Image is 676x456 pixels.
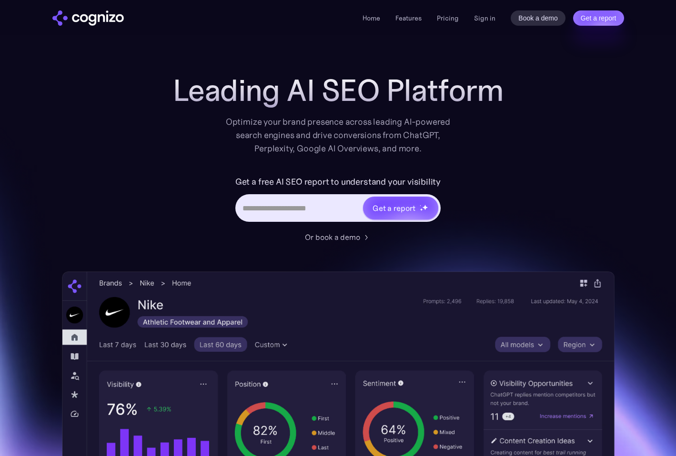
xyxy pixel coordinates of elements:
[511,10,565,26] a: Book a demo
[52,10,124,26] a: home
[235,174,441,189] label: Get a free AI SEO report to understand your visibility
[422,204,428,210] img: star
[305,231,372,243] a: Or book a demo
[362,196,439,220] a: Get a reportstarstarstar
[395,14,422,22] a: Features
[474,12,495,24] a: Sign in
[420,208,423,211] img: star
[221,115,455,155] div: Optimize your brand presence across leading AI-powered search engines and drive conversions from ...
[420,205,421,206] img: star
[437,14,459,22] a: Pricing
[52,10,124,26] img: cognizo logo
[235,174,441,227] form: Hero URL Input Form
[363,14,380,22] a: Home
[305,231,360,243] div: Or book a demo
[573,10,624,26] a: Get a report
[373,202,415,214] div: Get a report
[173,73,504,108] h1: Leading AI SEO Platform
